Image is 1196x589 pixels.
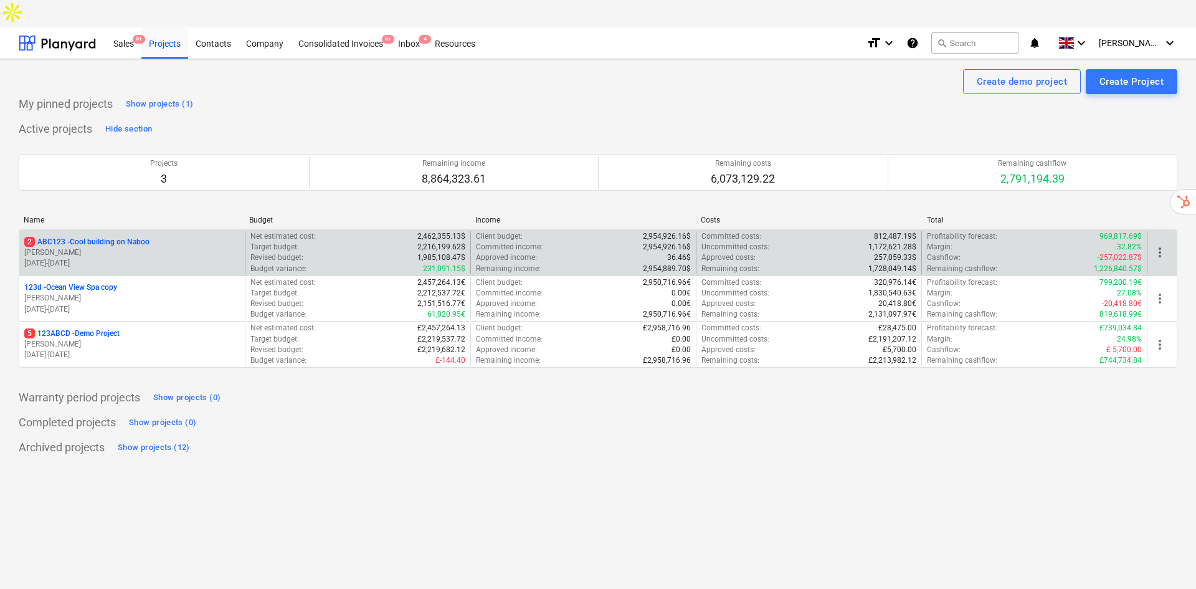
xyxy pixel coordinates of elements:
[476,252,537,263] p: Approved income :
[927,242,952,252] p: Margin :
[1162,36,1177,50] i: keyboard_arrow_down
[643,264,691,274] p: 2,954,889.70$
[250,334,299,345] p: Target budget :
[102,119,155,139] button: Hide section
[701,231,761,242] p: Committed costs :
[427,27,483,59] a: Resources
[998,171,1066,186] p: 2,791,194.39
[24,293,240,304] p: [PERSON_NAME]
[1102,299,1142,309] p: -20,418.80€
[1099,231,1142,242] p: 969,817.69$
[141,27,188,59] a: Projects
[129,416,196,430] div: Show projects (0)
[150,388,224,408] button: Show projects (0)
[643,323,691,333] p: £2,958,716.96
[1028,36,1041,50] i: notifications
[153,391,221,405] div: Show projects (0)
[250,252,303,263] p: Revised budget :
[643,231,691,242] p: 2,954,926.16$
[417,299,465,309] p: 2,151,516.77€
[417,288,465,299] p: 2,212,537.72€
[643,242,691,252] p: 2,954,926.16$
[927,288,952,299] p: Margin :
[106,27,141,59] a: Sales9+
[24,282,117,293] p: 123d - Ocean View Spa copy
[382,35,394,44] span: 9+
[123,94,196,114] button: Show projects (1)
[672,334,691,345] p: £0.00
[24,339,240,350] p: [PERSON_NAME]
[701,299,756,309] p: Approved costs :
[701,264,759,274] p: Remaining costs :
[126,413,199,433] button: Show projects (0)
[422,158,486,169] p: Remaining income
[868,264,916,274] p: 1,728,049.14$
[250,277,316,288] p: Net estimated cost :
[250,242,299,252] p: Target budget :
[1152,245,1167,260] span: more_vert
[19,97,113,112] p: My pinned projects
[417,252,465,263] p: 1,985,108.47$
[24,258,240,269] p: [DATE] - [DATE]
[476,264,541,274] p: Remaining income :
[250,299,303,309] p: Revised budget :
[24,350,240,360] p: [DATE] - [DATE]
[417,277,465,288] p: 2,457,264.13€
[881,36,896,50] i: keyboard_arrow_down
[868,334,916,345] p: £2,191,207.12
[423,264,465,274] p: 231,091.15$
[391,27,427,59] a: Inbox4
[476,323,523,333] p: Client budget :
[427,309,465,320] p: 61,020.95€
[24,328,120,339] p: 123ABCD - Demo Project
[291,27,391,59] div: Consolidated Invoices
[19,390,140,405] p: Warranty period projects
[1099,309,1142,320] p: 819,618.99€
[24,247,240,258] p: [PERSON_NAME]
[250,309,306,320] p: Budget variance :
[476,242,543,252] p: Committed income :
[1099,355,1142,366] p: £744,734.84
[927,277,997,288] p: Profitability forecast :
[150,171,178,186] p: 3
[188,27,239,59] a: Contacts
[115,438,193,457] button: Show projects (12)
[927,216,1142,224] div: Total
[931,32,1018,54] button: Search
[435,355,465,366] p: £-144.40
[1152,337,1167,352] span: more_vert
[291,27,391,59] a: Consolidated Invoices9+
[476,309,541,320] p: Remaining income :
[711,158,775,169] p: Remaining costs
[1099,277,1142,288] p: 799,200.19€
[476,231,523,242] p: Client budget :
[874,231,916,242] p: 812,487.19$
[701,252,756,263] p: Approved costs :
[1152,291,1167,306] span: more_vert
[701,216,916,224] div: Costs
[24,237,149,247] p: ABC123 - Cool building on Naboo
[250,264,306,274] p: Budget variance :
[19,440,105,455] p: Archived projects
[476,355,541,366] p: Remaining income :
[476,299,537,309] p: Approved income :
[672,288,691,299] p: 0.00€
[126,97,193,112] div: Show projects (1)
[19,415,116,430] p: Completed projects
[883,345,916,355] p: £5,700.00
[1099,38,1161,48] span: [PERSON_NAME]
[866,36,881,50] i: format_size
[417,242,465,252] p: 2,216,199.62$
[927,309,997,320] p: Remaining cashflow :
[250,345,303,355] p: Revised budget :
[239,27,291,59] a: Company
[643,355,691,366] p: £2,958,716.96
[1134,529,1196,589] iframe: Chat Widget
[417,231,465,242] p: 2,462,355.13$
[672,299,691,309] p: 0.00€
[417,334,465,345] p: £2,219,537.72
[701,277,761,288] p: Committed costs :
[250,288,299,299] p: Target budget :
